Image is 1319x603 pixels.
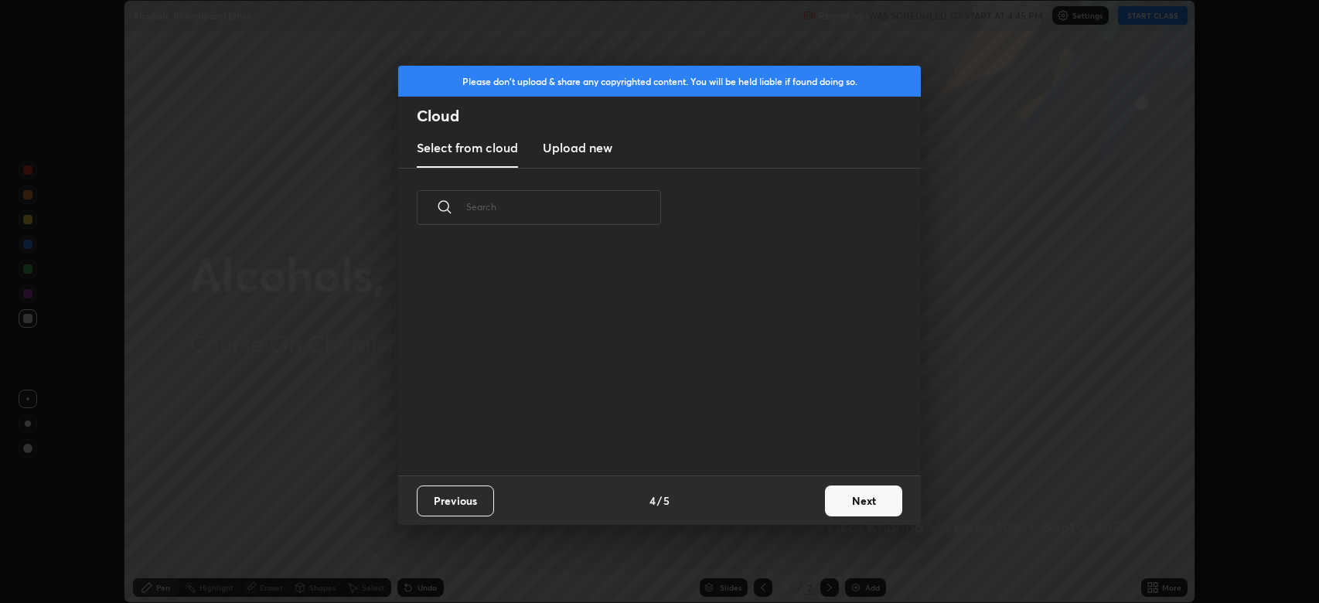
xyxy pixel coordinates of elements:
h3: Upload new [543,138,612,157]
button: Previous [417,485,494,516]
h2: Cloud [417,106,921,126]
button: Next [825,485,902,516]
h4: / [657,492,662,509]
div: Please don't upload & share any copyrighted content. You will be held liable if found doing so. [398,66,921,97]
input: Search [466,174,661,240]
h4: 5 [663,492,670,509]
h3: Select from cloud [417,138,518,157]
h4: 4 [649,492,656,509]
